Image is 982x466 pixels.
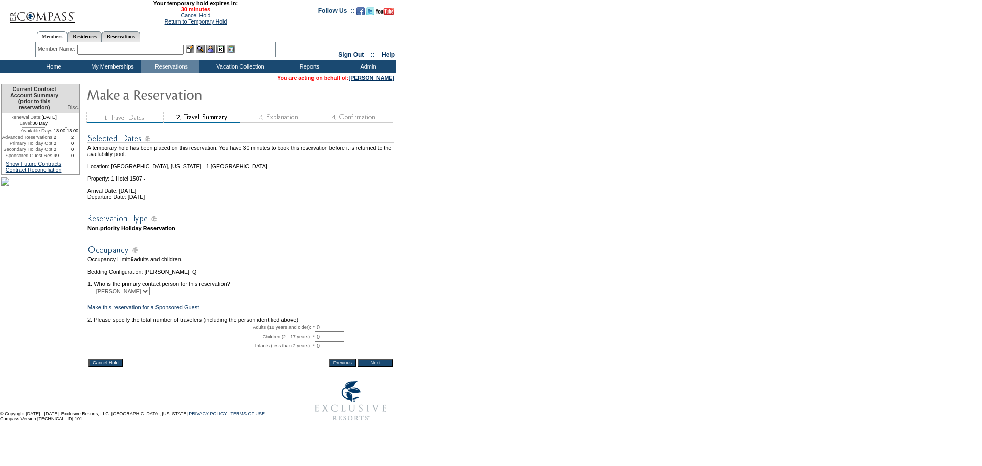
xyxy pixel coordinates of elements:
[87,225,394,231] td: Non-priority Holiday Reservation
[65,134,79,140] td: 2
[186,45,194,53] img: b_edit.gif
[189,411,227,416] a: PRIVACY POLICY
[2,84,65,113] td: Current Contract Account Summary (prior to this reservation)
[2,152,54,159] td: Sponsored Guest Res:
[86,84,291,104] img: Make Reservation
[329,359,356,367] input: Previous
[68,31,102,42] a: Residences
[216,45,225,53] img: Reservations
[165,18,227,25] a: Return to Temporary Hold
[87,157,394,169] td: Location: [GEOGRAPHIC_DATA], [US_STATE] - 1 [GEOGRAPHIC_DATA]
[87,275,394,287] td: 1. Who is the primary contact person for this reservation?
[305,375,396,427] img: Exclusive Resorts
[376,10,394,16] a: Subscribe to our YouTube Channel
[2,113,65,120] td: [DATE]
[23,60,82,73] td: Home
[163,112,240,123] img: step2_state2.gif
[6,167,62,173] a: Contract Reconciliation
[67,104,79,110] span: Disc.
[356,10,365,16] a: Become our fan on Facebook
[199,60,279,73] td: Vacation Collection
[65,128,79,134] td: 13.00
[87,243,394,256] img: subTtlOccupancy.gif
[80,6,310,12] span: 30 minutes
[141,60,199,73] td: Reservations
[87,317,394,323] td: 2. Please specify the total number of travelers (including the person identified above)
[87,323,315,332] td: Adults (18 years and older): *
[196,45,205,53] img: View
[54,128,66,134] td: 18.00
[87,182,394,194] td: Arrival Date: [DATE]
[371,51,375,58] span: ::
[65,152,79,159] td: 0
[366,10,374,16] a: Follow us on Twitter
[54,152,66,159] td: 99
[376,8,394,15] img: Subscribe to our YouTube Channel
[87,169,394,182] td: Property: 1 Hotel 1507 -
[54,134,66,140] td: 2
[358,359,393,367] input: Next
[356,7,365,15] img: Become our fan on Facebook
[206,45,215,53] img: Impersonate
[366,7,374,15] img: Follow us on Twitter
[2,134,54,140] td: Advanced Reservations:
[2,120,65,128] td: 30 Day
[317,112,393,123] img: step4_state1.gif
[102,31,140,42] a: Reservations
[86,112,163,123] img: step1_state3.gif
[65,140,79,146] td: 0
[240,112,317,123] img: step3_state1.gif
[10,114,41,120] span: Renewal Date:
[87,341,315,350] td: Infants (less than 2 years): *
[87,332,315,341] td: Children (2 - 17 years): *
[88,359,123,367] input: Cancel Hold
[87,304,199,310] a: Make this reservation for a Sponsored Guest
[54,140,66,146] td: 0
[382,51,395,58] a: Help
[87,256,394,262] td: Occupancy Limit: adults and children.
[279,60,338,73] td: Reports
[6,161,61,167] a: Show Future Contracts
[87,132,394,145] img: subTtlSelectedDates.gif
[38,45,77,53] div: Member Name:
[2,140,54,146] td: Primary Holiday Opt:
[338,60,396,73] td: Admin
[87,145,394,157] td: A temporary hold has been placed on this reservation. You have 30 minutes to book this reservatio...
[130,256,133,262] span: 6
[318,6,354,18] td: Follow Us ::
[87,194,394,200] td: Departure Date: [DATE]
[2,128,54,134] td: Available Days:
[349,75,394,81] a: [PERSON_NAME]
[82,60,141,73] td: My Memberships
[227,45,235,53] img: b_calculator.gif
[9,2,75,23] img: Compass Home
[37,31,68,42] a: Members
[87,212,394,225] img: subTtlResType.gif
[54,146,66,152] td: 0
[231,411,265,416] a: TERMS OF USE
[19,120,32,126] span: Level:
[338,51,364,58] a: Sign Out
[277,75,394,81] span: You are acting on behalf of:
[181,12,210,18] a: Cancel Hold
[65,146,79,152] td: 0
[1,177,9,186] img: Shot-42-087.jpg
[2,146,54,152] td: Secondary Holiday Opt:
[87,269,394,275] td: Bedding Configuration: [PERSON_NAME], Q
